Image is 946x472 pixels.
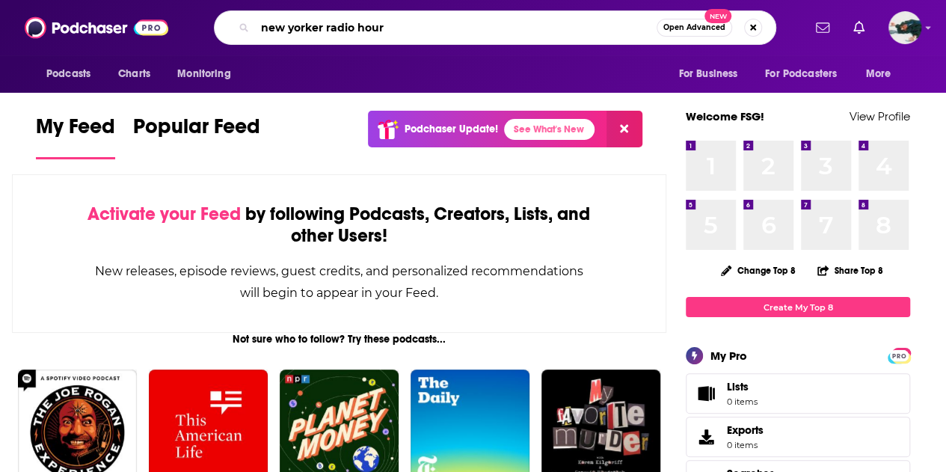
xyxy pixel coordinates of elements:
[36,114,115,159] a: My Feed
[810,15,835,40] a: Show notifications dropdown
[405,123,498,135] p: Podchaser Update!
[765,64,837,85] span: For Podcasters
[890,350,908,361] span: PRO
[727,380,758,393] span: Lists
[36,60,110,88] button: open menu
[25,13,168,42] img: Podchaser - Follow, Share and Rate Podcasts
[691,383,721,404] span: Lists
[727,440,764,450] span: 0 items
[850,109,910,123] a: View Profile
[87,203,591,247] div: by following Podcasts, Creators, Lists, and other Users!
[504,119,595,140] a: See What's New
[890,349,908,361] a: PRO
[847,15,870,40] a: Show notifications dropdown
[755,60,859,88] button: open menu
[118,64,150,85] span: Charts
[668,60,756,88] button: open menu
[663,24,725,31] span: Open Advanced
[712,261,805,280] button: Change Top 8
[12,333,666,346] div: Not sure who to follow? Try these podcasts...
[727,423,764,437] span: Exports
[214,10,776,45] div: Search podcasts, credits, & more...
[133,114,260,159] a: Popular Feed
[888,11,921,44] button: Show profile menu
[727,396,758,407] span: 0 items
[727,380,749,393] span: Lists
[686,109,764,123] a: Welcome FSG!
[686,297,910,317] a: Create My Top 8
[133,114,260,148] span: Popular Feed
[108,60,159,88] a: Charts
[691,426,721,447] span: Exports
[678,64,737,85] span: For Business
[856,60,910,88] button: open menu
[888,11,921,44] img: User Profile
[87,203,241,225] span: Activate your Feed
[36,114,115,148] span: My Feed
[866,64,891,85] span: More
[167,60,250,88] button: open menu
[177,64,230,85] span: Monitoring
[888,11,921,44] span: Logged in as fsg.publicity
[710,349,747,363] div: My Pro
[686,417,910,457] a: Exports
[87,260,591,304] div: New releases, episode reviews, guest credits, and personalized recommendations will begin to appe...
[255,16,657,40] input: Search podcasts, credits, & more...
[704,9,731,23] span: New
[817,256,884,285] button: Share Top 8
[46,64,90,85] span: Podcasts
[686,373,910,414] a: Lists
[657,19,732,37] button: Open AdvancedNew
